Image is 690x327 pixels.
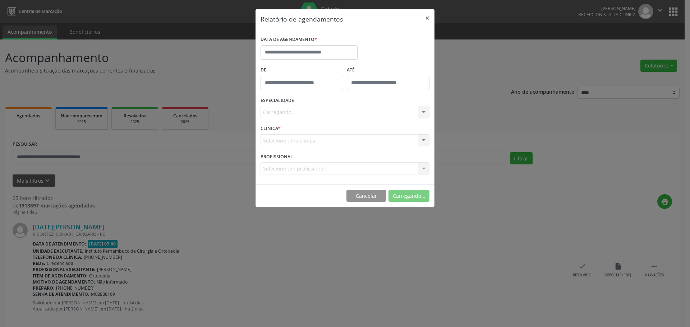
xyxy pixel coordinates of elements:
[347,65,429,76] label: ATÉ
[261,95,294,106] label: ESPECIALIDADE
[388,190,429,202] button: Carregando...
[261,65,343,76] label: De
[261,123,281,134] label: CLÍNICA
[261,34,317,45] label: DATA DE AGENDAMENTO
[261,14,343,24] h5: Relatório de agendamentos
[420,9,434,27] button: Close
[261,151,293,162] label: PROFISSIONAL
[346,190,386,202] button: Cancelar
